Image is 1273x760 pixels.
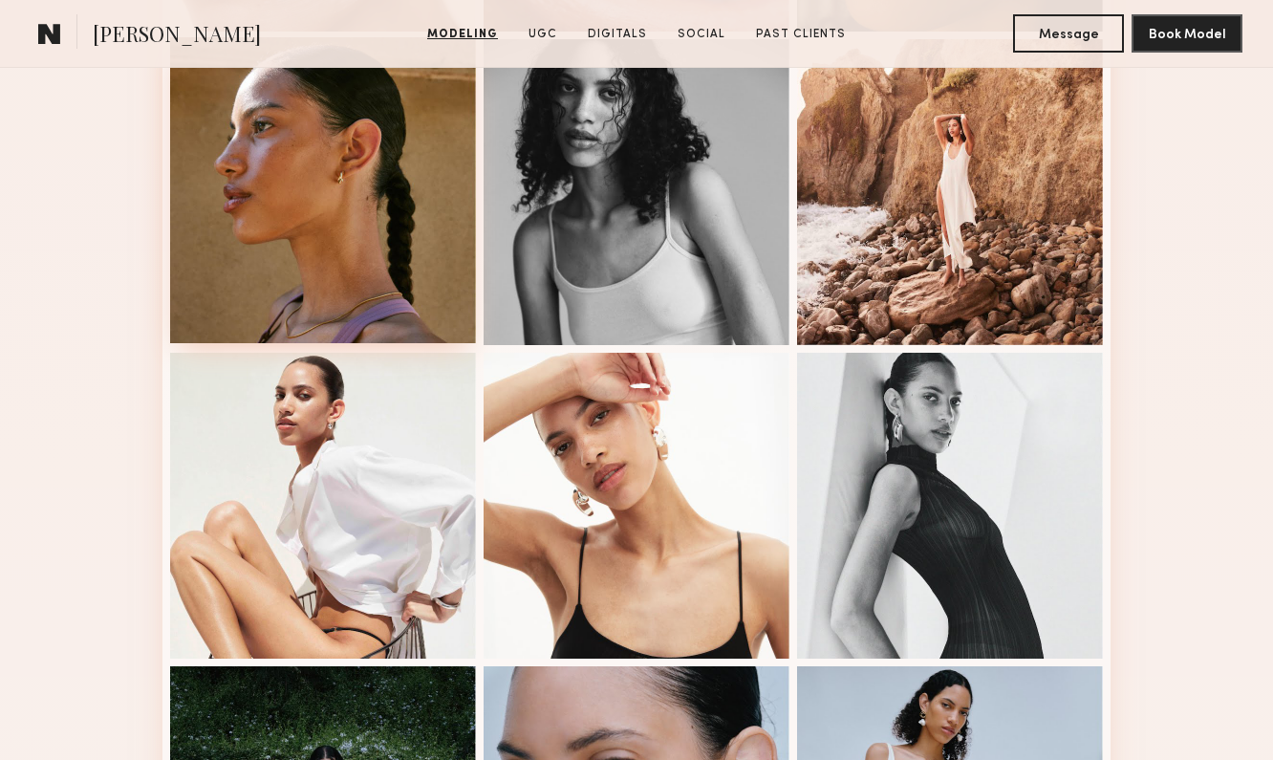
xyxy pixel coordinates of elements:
span: [PERSON_NAME] [93,19,261,53]
a: Digitals [580,26,655,43]
a: Past Clients [748,26,853,43]
button: Book Model [1132,14,1242,53]
a: Social [670,26,733,43]
a: UGC [521,26,565,43]
a: Book Model [1132,25,1242,41]
button: Message [1013,14,1124,53]
a: Modeling [420,26,506,43]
